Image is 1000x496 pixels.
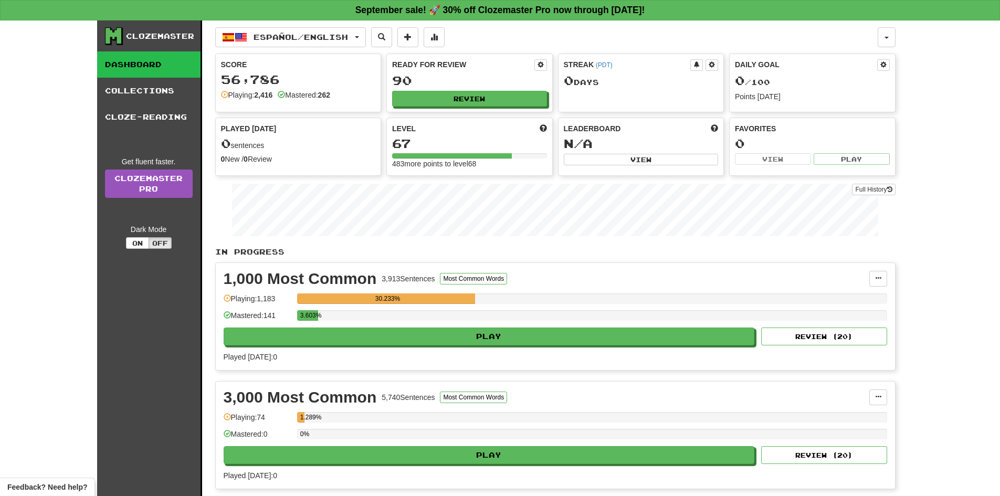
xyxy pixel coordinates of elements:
[97,104,201,130] a: Cloze-Reading
[215,27,366,47] button: Español/English
[300,412,304,423] div: 1.289%
[761,446,887,464] button: Review (20)
[97,51,201,78] a: Dashboard
[221,123,277,134] span: Played [DATE]
[224,471,277,480] span: Played [DATE]: 0
[224,412,292,429] div: Playing: 74
[735,123,890,134] div: Favorites
[221,136,231,151] span: 0
[564,73,574,88] span: 0
[852,184,895,195] button: Full History
[735,73,745,88] span: 0
[735,59,877,71] div: Daily Goal
[149,237,172,249] button: Off
[97,78,201,104] a: Collections
[564,136,593,151] span: N/A
[424,27,445,47] button: More stats
[126,237,149,249] button: On
[318,91,330,99] strong: 262
[761,328,887,345] button: Review (20)
[224,310,292,328] div: Mastered: 141
[564,123,621,134] span: Leaderboard
[224,353,277,361] span: Played [DATE]: 0
[278,90,330,100] div: Mastered:
[300,310,318,321] div: 3.603%
[105,156,193,167] div: Get fluent faster.
[564,59,691,70] div: Streak
[735,153,811,165] button: View
[382,392,435,403] div: 5,740 Sentences
[392,91,547,107] button: Review
[221,59,376,70] div: Score
[355,5,645,15] strong: September sale! 🚀 30% off Clozemaster Pro now through [DATE]!
[392,159,547,169] div: 483 more points to level 68
[735,91,890,102] div: Points [DATE]
[221,155,225,163] strong: 0
[224,271,377,287] div: 1,000 Most Common
[392,59,534,70] div: Ready for Review
[564,74,719,88] div: Day s
[224,429,292,446] div: Mastered: 0
[215,247,896,257] p: In Progress
[564,154,719,165] button: View
[221,90,273,100] div: Playing:
[440,273,507,284] button: Most Common Words
[221,137,376,151] div: sentences
[224,293,292,311] div: Playing: 1,183
[254,33,348,41] span: Español / English
[126,31,194,41] div: Clozemaster
[254,91,272,99] strong: 2,416
[440,392,507,403] button: Most Common Words
[224,446,755,464] button: Play
[105,170,193,198] a: ClozemasterPro
[382,273,435,284] div: 3,913 Sentences
[224,328,755,345] button: Play
[7,482,87,492] span: Open feedback widget
[244,155,248,163] strong: 0
[300,293,476,304] div: 30.233%
[392,123,416,134] span: Level
[221,73,376,86] div: 56,786
[711,123,718,134] span: This week in points, UTC
[392,74,547,87] div: 90
[224,389,377,405] div: 3,000 Most Common
[540,123,547,134] span: Score more points to level up
[596,61,613,69] a: (PDT)
[371,27,392,47] button: Search sentences
[392,137,547,150] div: 67
[105,224,193,235] div: Dark Mode
[735,137,890,150] div: 0
[397,27,418,47] button: Add sentence to collection
[814,153,890,165] button: Play
[735,78,770,87] span: / 100
[221,154,376,164] div: New / Review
